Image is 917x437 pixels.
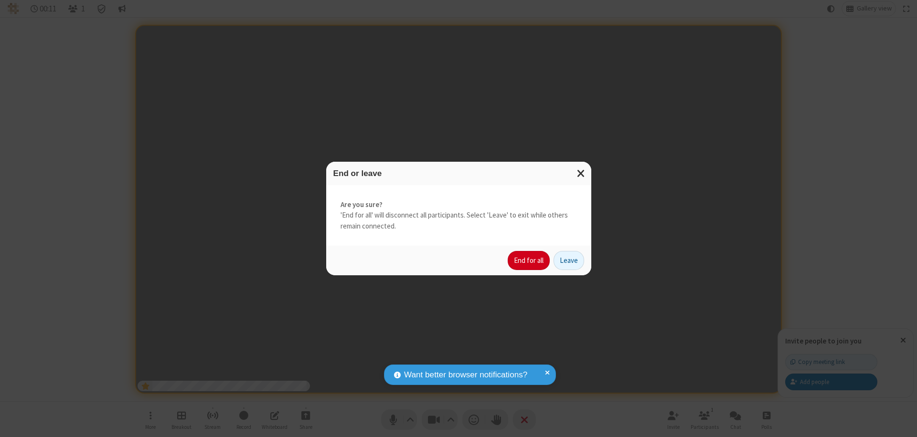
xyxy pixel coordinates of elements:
div: 'End for all' will disconnect all participants. Select 'Leave' to exit while others remain connec... [326,185,591,246]
button: Leave [554,251,584,270]
h3: End or leave [333,169,584,178]
button: Close modal [571,162,591,185]
span: Want better browser notifications? [404,369,527,381]
strong: Are you sure? [341,199,577,210]
button: End for all [508,251,550,270]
